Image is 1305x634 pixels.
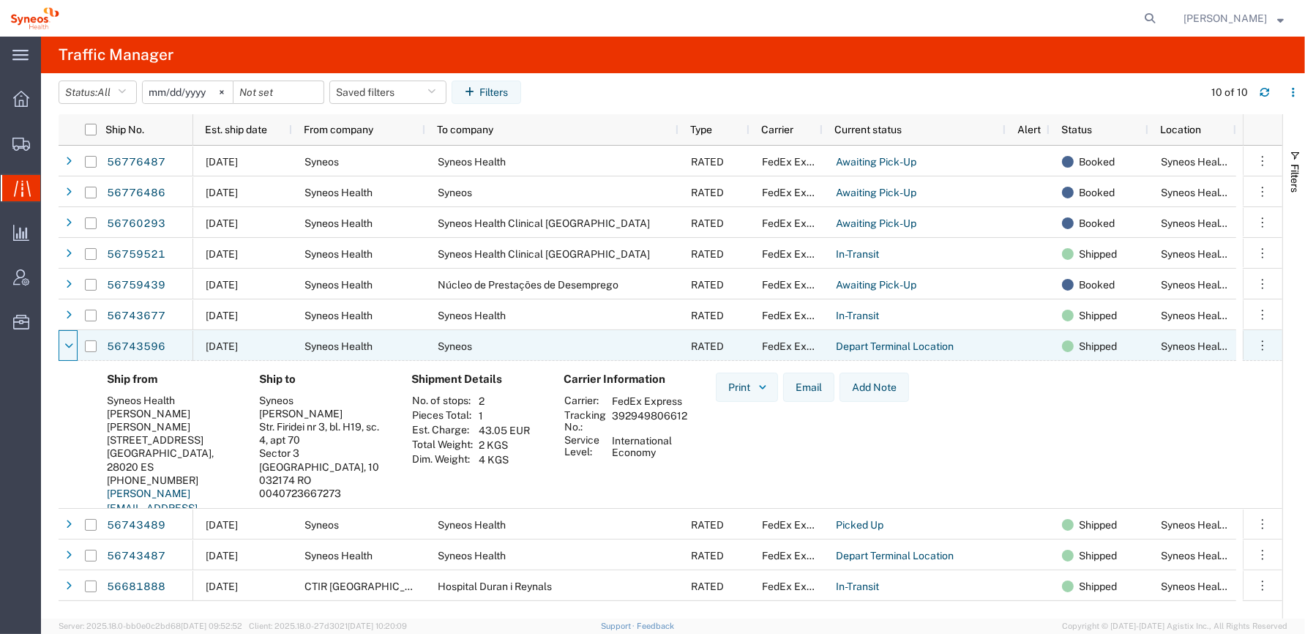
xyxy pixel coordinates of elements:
[756,381,769,394] img: dropdown
[691,217,724,229] span: RATED
[762,248,832,260] span: FedEx Express
[206,187,238,198] span: 09/10/2025
[835,182,917,205] a: Awaiting Pick-Up
[304,156,339,168] span: Syneos
[304,340,373,352] span: Syneos Health
[601,622,637,630] a: Support
[304,310,373,321] span: Syneos Health
[474,423,535,438] td: 43.05 EUR
[107,420,236,447] div: [PERSON_NAME][STREET_ADDRESS]
[107,447,236,473] div: [GEOGRAPHIC_DATA], 28020 ES
[143,81,233,103] input: Not set
[691,519,724,531] span: RATED
[762,310,832,321] span: FedEx Express
[834,124,902,135] span: Current status
[691,279,724,291] span: RATED
[106,514,166,537] a: 56743489
[411,394,474,409] th: No. of stops:
[835,575,880,599] a: In-Transit
[105,124,144,135] span: Ship No.
[564,373,681,386] h4: Carrier Information
[1079,540,1117,571] span: Shipped
[474,394,535,409] td: 2
[106,243,166,266] a: 56759521
[259,487,388,500] div: 0040723667273
[438,519,506,531] span: Syneos Health
[348,622,407,630] span: [DATE] 10:20:09
[107,488,198,542] a: [PERSON_NAME][EMAIL_ADDRESS][PERSON_NAME][DOMAIN_NAME]
[1079,177,1115,208] span: Booked
[59,81,137,104] button: Status:All
[205,124,267,135] span: Est. ship date
[691,550,724,562] span: RATED
[181,622,242,630] span: [DATE] 09:52:52
[437,124,493,135] span: To company
[59,622,242,630] span: Server: 2025.18.0-bb0e0c2bd68
[106,182,166,205] a: 56776486
[1079,146,1115,177] span: Booked
[411,438,474,452] th: Total Weight:
[716,373,778,402] button: Print
[762,217,832,229] span: FedEx Express
[259,373,388,386] h4: Ship to
[691,248,724,260] span: RATED
[107,394,236,407] div: Syneos Health
[835,243,880,266] a: In-Transit
[1017,124,1041,135] span: Alert
[411,452,474,467] th: Dim. Weight:
[835,545,954,568] a: Depart Terminal Location
[304,581,434,592] span: CTIR Barcelona
[329,81,446,104] button: Saved filters
[564,433,607,460] th: Service Level:
[1184,10,1267,26] span: Bianca Suriol Galimany
[564,394,607,409] th: Carrier:
[762,340,832,352] span: FedEx Express
[474,452,535,467] td: 4 KGS
[411,373,540,386] h4: Shipment Details
[835,514,884,537] a: Picked Up
[107,407,236,420] div: [PERSON_NAME]
[438,156,506,168] span: Syneos Health
[106,212,166,236] a: 56760293
[762,156,832,168] span: FedEx Express
[691,156,724,168] span: RATED
[1079,571,1117,602] span: Shipped
[438,279,618,291] span: Núcleo de Prestações de Desemprego
[761,124,793,135] span: Carrier
[206,550,238,562] span: 09/09/2025
[438,340,472,352] span: Syneos
[206,248,238,260] span: 09/09/2025
[304,550,373,562] span: Syneos Health
[1079,239,1117,269] span: Shipped
[691,310,724,321] span: RATED
[304,519,339,531] span: Syneos
[762,519,832,531] span: FedEx Express
[259,394,388,407] div: Syneos
[206,581,238,592] span: 09/09/2025
[304,279,373,291] span: Syneos Health
[259,447,388,460] div: Sector 3
[1211,85,1248,100] div: 10 of 10
[835,212,917,236] a: Awaiting Pick-Up
[835,335,954,359] a: Depart Terminal Location
[106,335,166,359] a: 56743596
[97,86,111,98] span: All
[1079,269,1115,300] span: Booked
[206,340,238,352] span: 09/08/2025
[259,407,388,420] div: [PERSON_NAME]
[438,187,472,198] span: Syneos
[1079,331,1117,362] span: Shipped
[206,156,238,168] span: 09/11/2025
[762,279,832,291] span: FedEx Express
[1061,124,1092,135] span: Status
[411,409,474,423] th: Pieces Total:
[59,37,173,73] h4: Traffic Manager
[107,474,236,487] div: [PHONE_NUMBER]
[438,248,650,260] span: Syneos Health Clinical Spain
[304,248,373,260] span: Syneos Health
[438,310,506,321] span: Syneos Health
[691,340,724,352] span: RATED
[438,550,506,562] span: Syneos Health
[835,274,917,297] a: Awaiting Pick-Up
[762,187,832,198] span: FedEx Express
